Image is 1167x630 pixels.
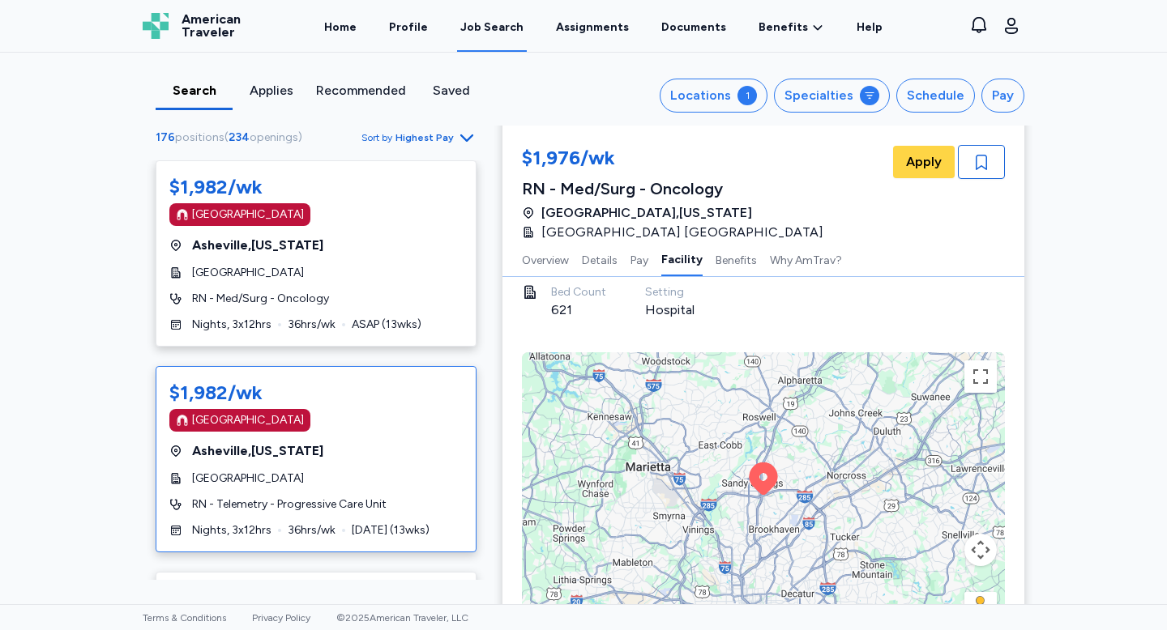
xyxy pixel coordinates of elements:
[551,284,606,300] div: Bed Count
[175,130,224,144] span: positions
[336,612,468,624] span: © 2025 American Traveler, LLC
[460,19,524,36] div: Job Search
[631,242,648,276] button: Pay
[143,612,226,624] a: Terms & Conditions
[784,86,853,105] div: Specialties
[316,81,406,100] div: Recommended
[551,300,606,320] div: 621
[352,522,430,538] span: [DATE] ( 13 wks)
[192,496,387,513] span: RN - Telemetry - Progressive Care Unit
[457,2,527,52] a: Job Search
[162,81,226,100] div: Search
[192,206,304,223] div: [GEOGRAPHIC_DATA]
[361,131,392,144] span: Sort by
[143,13,169,39] img: Logo
[156,130,175,144] span: 176
[169,380,263,406] div: $1,982/wk
[522,145,833,174] div: $1,976/wk
[288,317,336,333] span: 36 hrs/wk
[192,236,323,255] span: Asheville , [US_STATE]
[182,13,241,39] span: American Traveler
[522,177,833,200] div: RN - Med/Surg - Oncology
[192,317,271,333] span: Nights, 3x12hrs
[395,131,454,144] span: Highest Pay
[541,203,752,223] span: [GEOGRAPHIC_DATA] , [US_STATE]
[964,534,997,566] button: Map camera controls
[192,291,329,307] span: RN - Med/Surg - Oncology
[907,86,964,105] div: Schedule
[192,470,304,487] span: [GEOGRAPHIC_DATA]
[981,79,1024,113] button: Pay
[541,223,823,242] span: [GEOGRAPHIC_DATA] [GEOGRAPHIC_DATA]
[774,79,890,113] button: Specialties
[893,146,955,178] button: Apply
[992,86,1014,105] div: Pay
[192,265,304,281] span: [GEOGRAPHIC_DATA]
[239,81,303,100] div: Applies
[896,79,975,113] button: Schedule
[419,81,483,100] div: Saved
[192,441,323,461] span: Asheville , [US_STATE]
[582,242,618,276] button: Details
[770,242,842,276] button: Why AmTrav?
[522,242,569,276] button: Overview
[759,19,824,36] a: Benefits
[229,130,250,144] span: 234
[192,522,271,538] span: Nights, 3x12hrs
[361,128,477,147] button: Sort byHighest Pay
[645,300,700,320] div: Hospital
[250,130,298,144] span: openings
[169,174,263,200] div: $1,982/wk
[964,592,997,624] button: Drag Pegman onto the map to open Street View
[156,130,309,146] div: ( )
[660,79,767,113] button: Locations1
[252,612,310,624] a: Privacy Policy
[737,86,757,105] div: 1
[352,317,421,333] span: ASAP ( 13 wks)
[716,242,757,276] button: Benefits
[645,284,700,300] div: Setting
[964,360,997,393] button: Toggle fullscreen view
[288,522,336,538] span: 36 hrs/wk
[759,19,808,36] span: Benefits
[192,412,304,428] div: [GEOGRAPHIC_DATA]
[670,86,731,105] div: Locations
[661,242,703,276] button: Facility
[906,152,942,172] span: Apply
